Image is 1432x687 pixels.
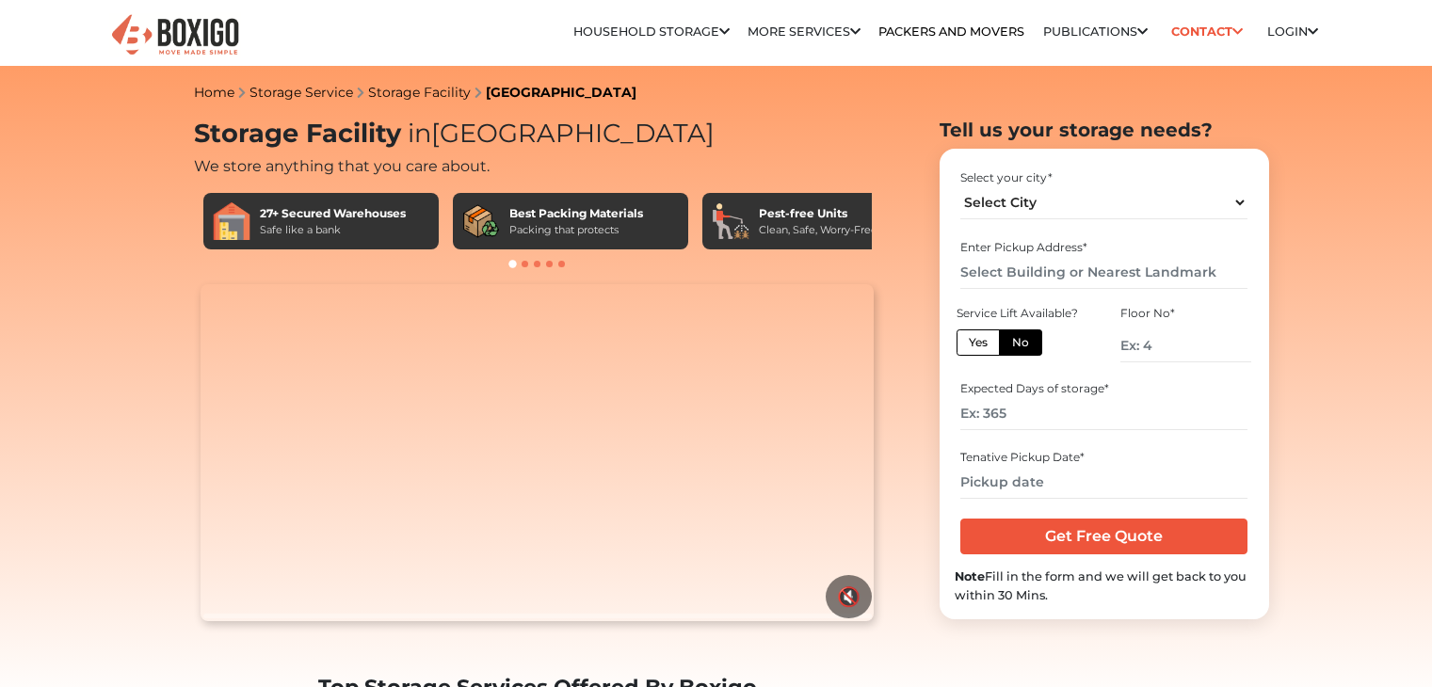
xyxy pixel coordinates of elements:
a: More services [748,24,861,39]
input: Ex: 4 [1120,329,1250,362]
a: Contact [1166,17,1249,46]
div: Floor No [1120,305,1250,322]
b: Note [955,569,985,583]
input: Ex: 365 [960,397,1247,430]
a: Storage Service [249,84,353,101]
input: Select Building or Nearest Landmark [960,256,1247,289]
div: Safe like a bank [260,222,406,238]
div: 27+ Secured Warehouses [260,205,406,222]
a: Publications [1043,24,1148,39]
div: Tenative Pickup Date [960,449,1247,466]
a: Household Storage [573,24,730,39]
div: Fill in the form and we will get back to you within 30 Mins. [955,567,1254,603]
img: Boxigo [109,12,241,58]
a: Home [194,84,234,101]
button: 🔇 [826,575,872,618]
a: [GEOGRAPHIC_DATA] [486,84,636,101]
video: Your browser does not support the video tag. [201,284,874,621]
input: Pickup date [960,466,1247,499]
div: Service Lift Available? [957,305,1086,322]
div: Packing that protects [509,222,643,238]
img: Pest-free Units [712,202,749,240]
div: Best Packing Materials [509,205,643,222]
a: Storage Facility [368,84,471,101]
a: Login [1267,24,1318,39]
div: Clean, Safe, Worry-Free [759,222,877,238]
img: 27+ Secured Warehouses [213,202,250,240]
div: Enter Pickup Address [960,239,1247,256]
span: We store anything that you care about. [194,157,490,175]
div: Pest-free Units [759,205,877,222]
img: Best Packing Materials [462,202,500,240]
div: Select your city [960,169,1247,186]
label: No [999,329,1042,356]
span: [GEOGRAPHIC_DATA] [401,118,715,149]
a: Packers and Movers [878,24,1024,39]
h2: Tell us your storage needs? [940,119,1269,141]
label: Yes [957,329,1000,356]
input: Get Free Quote [960,519,1247,554]
span: in [408,118,431,149]
div: Expected Days of storage [960,380,1247,397]
h1: Storage Facility [194,119,881,150]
